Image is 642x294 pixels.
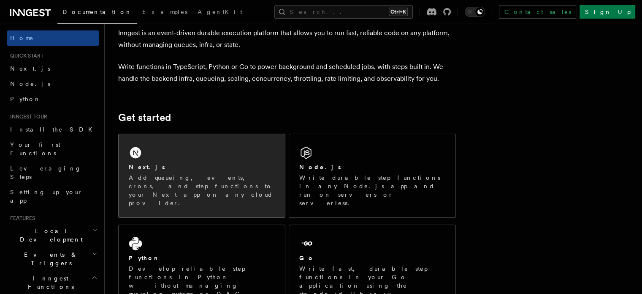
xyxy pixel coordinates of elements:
[57,3,137,24] a: Documentation
[192,3,247,23] a: AgentKit
[7,223,99,247] button: Local Development
[7,184,99,208] a: Setting up your app
[142,8,187,15] span: Examples
[129,163,165,171] h2: Next.js
[274,5,413,19] button: Search...Ctrl+K
[7,113,47,120] span: Inngest tour
[7,247,99,271] button: Events & Triggers
[7,227,92,244] span: Local Development
[10,165,81,180] span: Leveraging Steps
[118,112,171,124] a: Get started
[118,27,456,51] p: Inngest is an event-driven durable execution platform that allows you to run fast, reliable code ...
[10,34,34,42] span: Home
[7,30,99,46] a: Home
[62,8,132,15] span: Documentation
[299,254,314,262] h2: Go
[7,215,35,222] span: Features
[137,3,192,23] a: Examples
[299,163,341,171] h2: Node.js
[7,137,99,161] a: Your first Functions
[299,173,445,207] p: Write durable step functions in any Node.js app and run on servers or serverless.
[10,189,83,204] span: Setting up your app
[580,5,635,19] a: Sign Up
[10,65,50,72] span: Next.js
[7,76,99,91] a: Node.js
[7,274,91,291] span: Inngest Functions
[289,134,456,218] a: Node.jsWrite durable step functions in any Node.js app and run on servers or serverless.
[198,8,242,15] span: AgentKit
[7,61,99,76] a: Next.js
[499,5,576,19] a: Contact sales
[465,7,485,17] button: Toggle dark mode
[10,141,60,157] span: Your first Functions
[7,91,99,107] a: Python
[7,122,99,137] a: Install the SDK
[7,250,92,267] span: Events & Triggers
[129,173,275,207] p: Add queueing, events, crons, and step functions to your Next app on any cloud provider.
[389,8,408,16] kbd: Ctrl+K
[10,80,50,87] span: Node.js
[7,161,99,184] a: Leveraging Steps
[7,52,43,59] span: Quick start
[10,126,98,133] span: Install the SDK
[129,254,160,262] h2: Python
[118,61,456,85] p: Write functions in TypeScript, Python or Go to power background and scheduled jobs, with steps bu...
[118,134,285,218] a: Next.jsAdd queueing, events, crons, and step functions to your Next app on any cloud provider.
[10,96,41,102] span: Python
